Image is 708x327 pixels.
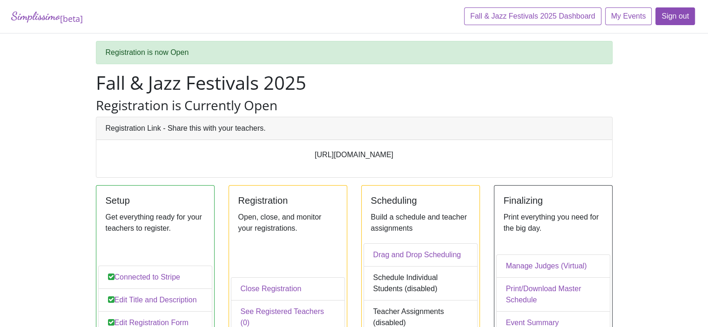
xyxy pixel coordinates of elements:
a: Manage Judges (Virtual) [496,254,610,278]
a: Drag and Drop Scheduling [364,243,478,267]
h3: Registration is Currently Open [96,98,613,113]
p: Get everything ready for your teachers to register. [106,212,205,234]
a: My Events [605,7,652,25]
a: Close Registration [231,277,345,300]
a: Edit Title and Description [98,288,212,312]
a: Sign out [655,7,695,25]
div: Registration Link - Share this with your teachers. [96,117,612,140]
a: Fall & Jazz Festivals 2025 Dashboard [464,7,601,25]
p: Open, close, and monitor your registrations. [238,212,337,234]
div: Registration is now Open [96,41,613,64]
h5: Finalizing [504,195,603,206]
p: Build a schedule and teacher assignments [371,212,470,234]
h5: Setup [106,195,205,206]
div: Schedule Individual Students (disabled) [364,266,478,300]
p: [URL][DOMAIN_NAME] [106,149,603,160]
a: Simplissimo[beta] [11,7,83,26]
h5: Scheduling [371,195,470,206]
a: Print/Download Master Schedule [496,277,610,312]
p: Print everything you need for the big day. [504,212,603,234]
sub: [beta] [60,13,83,24]
h1: Fall & Jazz Festivals 2025 [96,72,613,94]
a: Connected to Stripe [98,266,212,289]
h5: Registration [238,195,337,206]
